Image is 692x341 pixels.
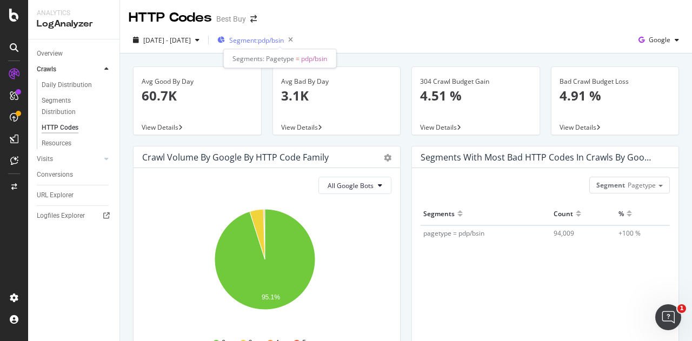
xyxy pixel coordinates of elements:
[216,14,246,24] div: Best Buy
[142,203,388,328] svg: A chart.
[281,86,392,105] p: 3.1K
[281,77,392,86] div: Avg Bad By Day
[42,95,112,118] a: Segments Distribution
[37,48,63,59] div: Overview
[42,122,112,133] a: HTTP Codes
[37,153,53,165] div: Visits
[618,205,624,222] div: %
[37,64,56,75] div: Crawls
[281,123,318,132] span: View Details
[634,31,683,49] button: Google
[560,123,596,132] span: View Details
[232,54,294,63] span: Segments: Pagetype
[37,153,101,165] a: Visits
[37,169,73,180] div: Conversions
[42,95,102,118] div: Segments Distribution
[213,31,297,49] button: Segment:pdp/bsin
[37,190,112,201] a: URL Explorer
[37,169,112,180] a: Conversions
[142,77,253,86] div: Avg Good By Day
[628,180,656,190] span: Pagetype
[384,154,391,162] div: gear
[296,54,300,63] span: =
[420,77,531,86] div: 304 Crawl Budget Gain
[262,294,280,302] text: 95.1%
[554,229,574,238] span: 94,009
[420,86,531,105] p: 4.51 %
[42,122,78,133] div: HTTP Codes
[42,79,112,91] a: Daily Distribution
[655,304,681,330] iframe: Intercom live chat
[560,77,671,86] div: Bad Crawl Budget Loss
[142,152,329,163] div: Crawl Volume by google by HTTP Code Family
[129,31,204,49] button: [DATE] - [DATE]
[143,36,191,45] span: [DATE] - [DATE]
[142,123,178,132] span: View Details
[42,138,112,149] a: Resources
[421,152,654,163] div: Segments with most bad HTTP codes in Crawls by google
[420,123,457,132] span: View Details
[37,210,112,222] a: Logfiles Explorer
[37,18,111,30] div: LogAnalyzer
[328,181,374,190] span: All Google Bots
[37,64,101,75] a: Crawls
[250,15,257,23] div: arrow-right-arrow-left
[42,138,71,149] div: Resources
[423,229,484,238] span: pagetype = pdp/bsin
[554,205,573,222] div: Count
[318,177,391,194] button: All Google Bots
[37,190,74,201] div: URL Explorer
[42,79,92,91] div: Daily Distribution
[37,210,85,222] div: Logfiles Explorer
[649,35,670,44] span: Google
[37,48,112,59] a: Overview
[129,9,212,27] div: HTTP Codes
[677,304,686,313] span: 1
[560,86,671,105] p: 4.91 %
[301,54,327,63] span: pdp/bsin
[596,180,625,190] span: Segment
[423,205,455,222] div: Segments
[142,86,253,105] p: 60.7K
[229,36,284,45] span: Segment: pdp/bsin
[618,229,641,238] span: +100 %
[37,9,111,18] div: Analytics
